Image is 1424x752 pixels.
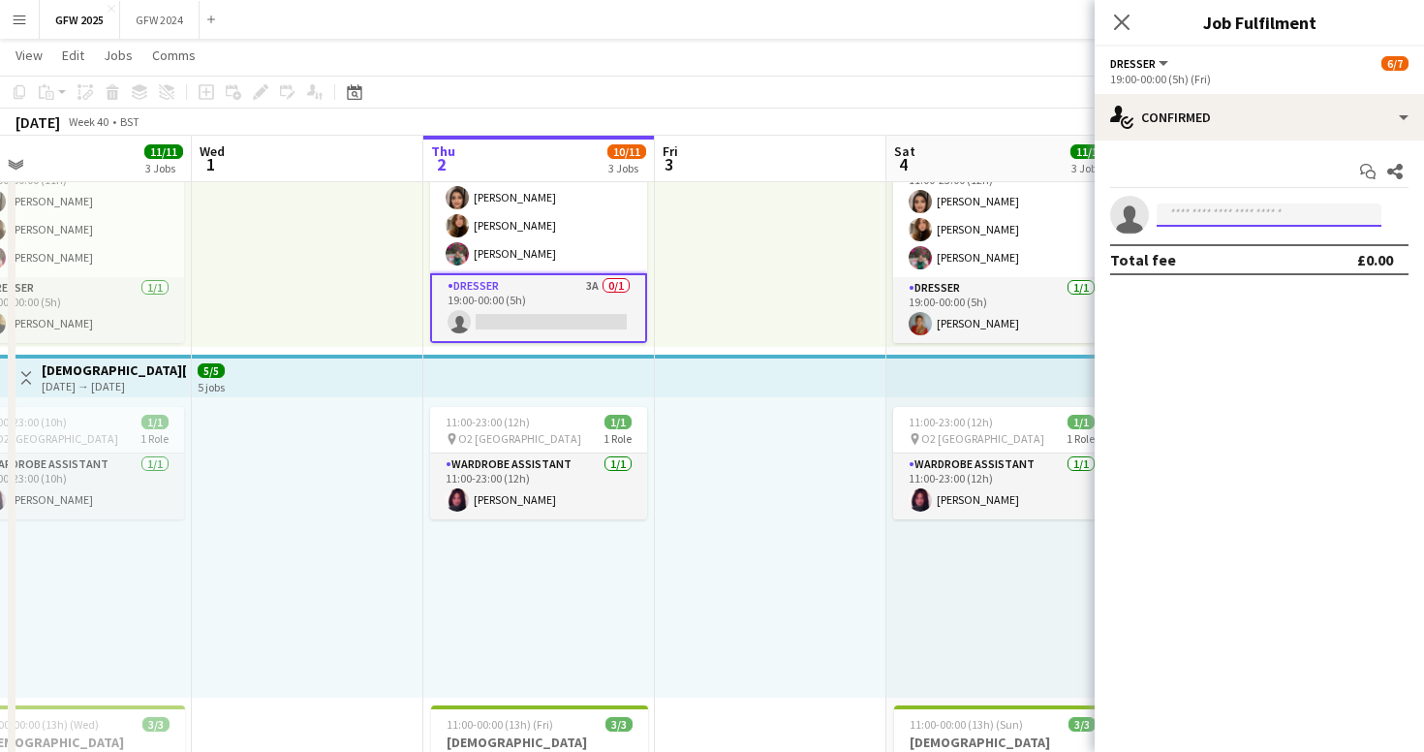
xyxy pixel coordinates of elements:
[430,56,647,343] app-job-card: Updated11:00-00:00 (13h) (Fri)6/7 O2 [GEOGRAPHIC_DATA]3 Roles11:00-19:00 (8h)[PERSON_NAME][PERSON...
[893,56,1110,343] app-job-card: 11:00-00:00 (13h) (Sun)7/7 O2 [GEOGRAPHIC_DATA]3 Roles11:00-19:00 (8h)[PERSON_NAME][PERSON_NAME][...
[62,47,84,64] span: Edit
[1110,56,1156,71] span: Dresser
[197,153,225,175] span: 1
[64,114,112,129] span: Week 40
[608,161,645,175] div: 3 Jobs
[431,142,455,160] span: Thu
[663,142,678,160] span: Fri
[893,277,1110,343] app-card-role: Dresser1/119:00-00:00 (5h)[PERSON_NAME]
[141,415,169,429] span: 1/1
[120,1,200,39] button: GFW 2024
[428,153,455,175] span: 2
[891,153,915,175] span: 4
[605,717,633,732] span: 3/3
[893,155,1110,277] app-card-role: Wardrobe Assistant3/311:00-23:00 (12h)[PERSON_NAME][PERSON_NAME][PERSON_NAME]
[54,43,92,68] a: Edit
[104,47,133,64] span: Jobs
[1110,56,1171,71] button: Dresser
[120,114,139,129] div: BST
[893,407,1110,519] app-job-card: 11:00-23:00 (12h)1/1 O2 [GEOGRAPHIC_DATA]1 RoleWardrobe Assistant1/111:00-23:00 (12h)[PERSON_NAME]
[198,378,225,394] div: 5 jobs
[607,144,646,159] span: 10/11
[446,415,530,429] span: 11:00-23:00 (12h)
[458,431,581,446] span: O2 [GEOGRAPHIC_DATA]
[660,153,678,175] span: 3
[96,43,140,68] a: Jobs
[152,47,196,64] span: Comms
[1071,161,1108,175] div: 3 Jobs
[1068,415,1095,429] span: 1/1
[142,717,170,732] span: 3/3
[198,363,225,378] span: 5/5
[1095,94,1424,141] div: Confirmed
[604,415,632,429] span: 1/1
[910,717,1023,732] span: 11:00-00:00 (13h) (Sun)
[893,454,1110,519] app-card-role: Wardrobe Assistant1/111:00-23:00 (12h)[PERSON_NAME]
[15,112,60,132] div: [DATE]
[1095,10,1424,35] h3: Job Fulfilment
[430,407,647,519] app-job-card: 11:00-23:00 (12h)1/1 O2 [GEOGRAPHIC_DATA]1 RoleWardrobe Assistant1/111:00-23:00 (12h)[PERSON_NAME]
[909,415,993,429] span: 11:00-23:00 (12h)
[430,454,647,519] app-card-role: Wardrobe Assistant1/111:00-23:00 (12h)[PERSON_NAME]
[8,43,50,68] a: View
[140,431,169,446] span: 1 Role
[1357,250,1393,269] div: £0.00
[144,43,203,68] a: Comms
[604,431,632,446] span: 1 Role
[1067,431,1095,446] span: 1 Role
[894,142,915,160] span: Sat
[430,273,647,343] app-card-role: Dresser3A0/119:00-00:00 (5h)
[430,151,647,273] app-card-role: Wardrobe Assistant3/311:00-23:00 (12h)[PERSON_NAME][PERSON_NAME][PERSON_NAME]
[1068,717,1096,732] span: 3/3
[42,361,186,379] h3: [DEMOGRAPHIC_DATA][PERSON_NAME] O2 (Late additional person)
[15,47,43,64] span: View
[1070,144,1109,159] span: 11/11
[145,161,182,175] div: 3 Jobs
[144,144,183,159] span: 11/11
[200,142,225,160] span: Wed
[1110,250,1176,269] div: Total fee
[40,1,120,39] button: GFW 2025
[447,717,553,732] span: 11:00-00:00 (13h) (Fri)
[1381,56,1409,71] span: 6/7
[42,379,186,393] div: [DATE] → [DATE]
[1110,72,1409,86] div: 19:00-00:00 (5h) (Fri)
[921,431,1044,446] span: O2 [GEOGRAPHIC_DATA]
